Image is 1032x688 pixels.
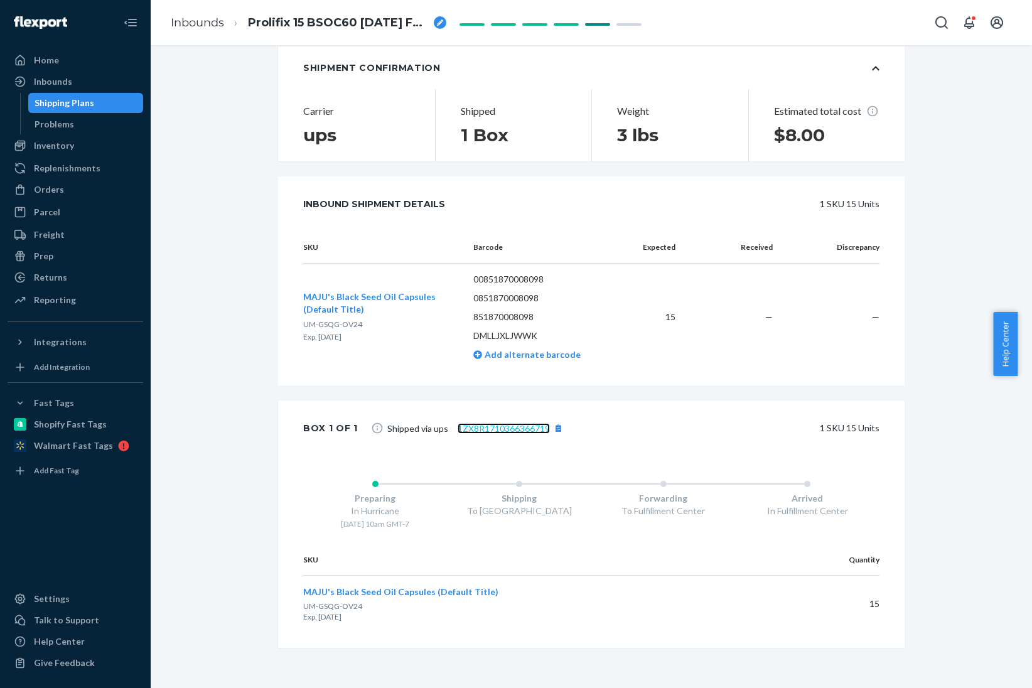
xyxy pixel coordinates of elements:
a: Add Fast Tag [8,461,143,481]
div: Parcel [34,206,60,218]
div: Arrived [736,492,880,505]
div: Settings [34,593,70,605]
a: Settings [8,589,143,609]
button: [object Object] [550,420,566,436]
p: 0851870008098 [473,292,613,304]
div: Reporting [34,294,76,306]
a: Shopify Fast Tags [8,414,143,434]
img: Flexport logo [14,16,67,29]
td: 15 [623,263,685,370]
th: Barcode [463,232,623,264]
div: Inbounds [34,75,72,88]
span: — [765,311,773,322]
a: Freight [8,225,143,245]
div: Add Fast Tag [34,465,79,476]
span: Shipped via ups [387,420,566,436]
a: Shipping Plans [28,93,144,113]
button: Open Search Box [929,10,954,35]
div: Shipping [448,492,592,505]
div: 1 SKU 15 Units [585,416,879,441]
h1: 3 lbs [617,124,723,146]
span: Prolifix 15 BSOC60 Sep25 Fervently Calm Pointer [248,15,429,31]
p: 00851870008098 [473,273,613,286]
div: Integrations [34,336,87,348]
h1: ups [303,124,410,146]
button: Close Navigation [118,10,143,35]
a: Reporting [8,290,143,310]
span: UM-GSQG-OV24 [303,320,362,329]
p: Weight [617,104,723,119]
div: Preparing [303,492,448,505]
div: To Fulfillment Center [591,505,736,517]
a: Home [8,50,143,70]
a: Add Integration [8,357,143,377]
div: Replenishments [34,162,100,175]
a: Walmart Fast Tags [8,436,143,456]
button: Open account menu [984,10,1009,35]
div: Help Center [34,635,85,648]
div: In Hurricane [303,505,448,517]
button: Fast Tags [8,393,143,413]
span: — [872,311,879,322]
div: Inventory [34,139,74,152]
a: Add alternate barcode [473,349,581,360]
a: Returns [8,267,143,288]
span: Add alternate barcode [482,349,581,360]
button: MAJU's Black Seed Oil Capsules (Default Title) [303,291,453,316]
button: MAJU's Black Seed Oil Capsules (Default Title) [303,586,498,598]
span: MAJU's Black Seed Oil Capsules (Default Title) [303,291,436,314]
p: Exp. [DATE] [303,611,774,622]
span: UM-GSQG-OV24 [303,601,362,611]
div: Inbound Shipment Details [303,191,445,217]
div: 1 SKU 15 Units [473,191,879,217]
button: Give Feedback [8,653,143,673]
div: Forwarding [591,492,736,505]
p: Carrier [303,104,410,119]
div: Freight [34,228,65,241]
a: Inbounds [8,72,143,92]
a: Prep [8,246,143,266]
div: Box 1 of 1 [303,416,358,441]
h1: 1 Box [461,124,567,146]
div: Orders [34,183,64,196]
p: DMLLJXLJWWK [473,330,613,342]
a: Replenishments [8,158,143,178]
ol: breadcrumbs [161,4,456,41]
p: Estimated total cost [774,104,880,119]
div: Talk to Support [34,614,99,626]
th: Quantity [784,544,879,576]
a: Parcel [8,202,143,222]
a: Inventory [8,136,143,156]
td: 15 [784,576,879,633]
p: 851870008098 [473,311,613,323]
div: In Fulfillment Center [736,505,880,517]
a: Problems [28,114,144,134]
div: Shopify Fast Tags [34,418,107,431]
a: Inbounds [171,16,224,30]
p: Shipped [461,104,567,119]
div: Problems [35,118,74,131]
div: Prep [34,250,53,262]
button: Help Center [993,312,1018,376]
button: Integrations [8,332,143,352]
span: MAJU's Black Seed Oil Capsules (Default Title) [303,586,498,597]
p: Exp. [DATE] [303,331,453,343]
th: Received [685,232,782,264]
th: Expected [623,232,685,264]
h1: $8.00 [774,124,880,146]
div: [DATE] 10am GMT-7 [303,519,448,529]
div: Shipment Confirmation [303,62,441,74]
a: Orders [8,180,143,200]
div: Add Integration [34,362,90,372]
div: Shipping Plans [35,97,94,109]
div: To [GEOGRAPHIC_DATA] [448,505,592,517]
a: 1ZX8R1710366366719 [458,423,550,434]
th: SKU [303,544,784,576]
th: SKU [303,232,463,264]
div: Fast Tags [34,397,74,409]
th: Discrepancy [783,232,879,264]
div: Give Feedback [34,657,95,669]
a: Help Center [8,632,143,652]
a: Talk to Support [8,610,143,630]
